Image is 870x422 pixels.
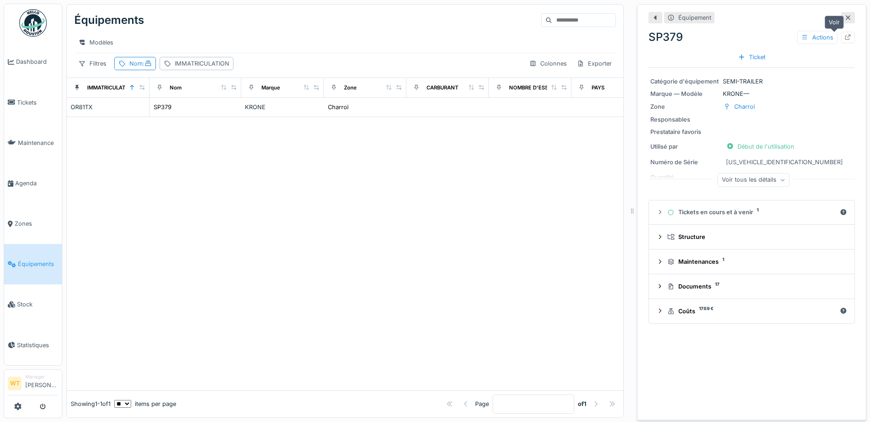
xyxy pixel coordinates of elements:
[667,233,843,241] div: Structure
[74,8,144,32] div: Équipements
[344,84,357,92] div: Zone
[25,373,58,393] li: [PERSON_NAME]
[797,31,837,44] div: Actions
[650,102,719,111] div: Zone
[17,341,58,350] span: Statistiques
[170,84,182,92] div: Nom
[653,278,851,295] summary: Documents17
[726,158,843,167] div: [US_VEHICLE_IDENTIFICATION_NUMBER]
[509,84,556,92] div: NOMBRE D'ESSIEU
[18,260,58,268] span: Équipements
[734,102,755,111] div: Charroi
[129,59,152,68] div: Nom
[648,29,855,45] div: SP379
[427,84,458,92] div: CARBURANT
[245,103,320,111] div: KRONE
[4,42,62,82] a: Dashboard
[653,253,851,270] summary: Maintenances1
[17,98,58,107] span: Tickets
[678,13,711,22] div: Équipement
[154,103,172,111] div: SP379
[475,400,489,408] div: Page
[4,284,62,325] a: Stock
[19,9,47,37] img: Badge_color-CXgf-gQk.svg
[573,57,616,70] div: Exporter
[8,373,58,395] a: WT Manager[PERSON_NAME]
[18,139,58,147] span: Maintenance
[734,51,769,63] div: Ticket
[718,173,790,187] div: Voir tous les détails
[15,219,58,228] span: Zones
[4,204,62,244] a: Zones
[650,89,719,98] div: Marque — Modèle
[8,377,22,390] li: WT
[667,307,836,316] div: Coûts
[4,244,62,284] a: Équipements
[74,36,117,49] div: Modèles
[650,89,853,98] div: KRONE —
[650,115,719,124] div: Responsables
[25,373,58,380] div: Manager
[650,142,719,151] div: Utilisé par
[175,59,229,68] div: IMMATRICULATION
[667,257,843,266] div: Maintenances
[17,300,58,309] span: Stock
[71,103,145,111] div: OR81TX
[4,163,62,203] a: Agenda
[328,103,349,111] div: Charroi
[4,82,62,122] a: Tickets
[667,282,843,291] div: Documents
[650,128,719,136] div: Prestataire favoris
[653,204,851,221] summary: Tickets en cours et à venir1
[723,140,798,153] div: Début de l'utilisation
[650,77,853,86] div: SEMI-TRAILER
[592,84,604,92] div: PAYS
[650,77,719,86] div: Catégorie d'équipement
[667,208,836,217] div: Tickets en cours et à venir
[143,60,152,67] span: :
[4,325,62,365] a: Statistiques
[16,57,58,66] span: Dashboard
[87,84,135,92] div: IMMATRICULATION
[525,57,571,70] div: Colonnes
[825,16,844,29] div: Voir
[71,400,111,408] div: Showing 1 - 1 of 1
[653,228,851,245] summary: Structure
[650,158,719,167] div: Numéro de Série
[4,122,62,163] a: Maintenance
[74,57,111,70] div: Filtres
[261,84,280,92] div: Marque
[15,179,58,188] span: Agenda
[653,303,851,320] summary: Coûts1789 €
[114,400,176,408] div: items per page
[578,400,587,408] strong: of 1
